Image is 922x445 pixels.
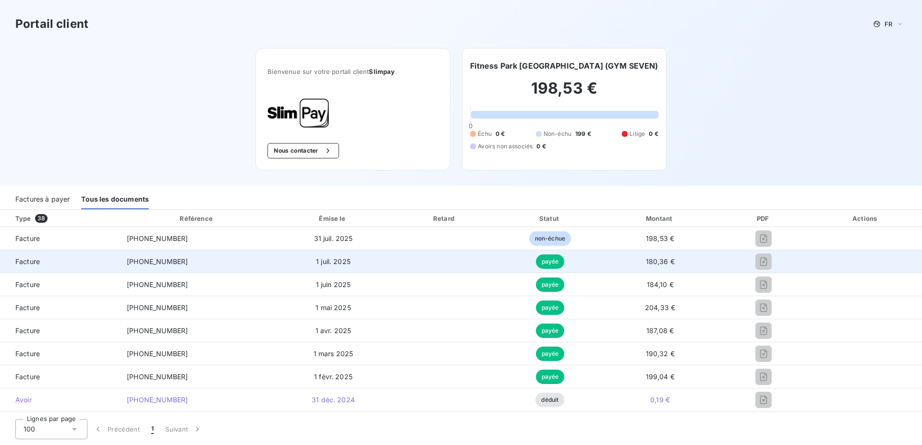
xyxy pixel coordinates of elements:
[8,234,111,243] span: Facture
[8,372,111,382] span: Facture
[536,324,565,338] span: payée
[630,130,645,138] span: Litige
[314,373,352,381] span: 1 févr. 2025
[10,214,117,223] div: Type
[127,373,188,381] span: [PHONE_NUMBER]
[151,424,154,434] span: 1
[393,214,496,223] div: Retard
[127,326,188,335] span: [PHONE_NUMBER]
[277,214,389,223] div: Émise le
[8,395,111,405] span: Avoir
[478,142,533,151] span: Avoirs non associés
[15,189,70,209] div: Factures à payer
[646,234,674,242] span: 198,53 €
[885,20,892,28] span: FR
[315,326,352,335] span: 1 avr. 2025
[267,68,438,75] span: Bienvenue sur votre portail client .
[316,280,351,289] span: 1 juin 2025
[529,231,571,246] span: non-échue
[8,280,111,289] span: Facture
[146,419,159,439] button: 1
[127,280,188,289] span: [PHONE_NUMBER]
[35,214,48,223] span: 38
[267,98,329,128] img: Company logo
[536,254,565,269] span: payée
[8,303,111,313] span: Facture
[8,326,111,336] span: Facture
[159,419,208,439] button: Suivant
[646,257,675,265] span: 180,36 €
[369,68,395,75] span: Slimpay
[650,396,670,404] span: 0,19 €
[500,214,600,223] div: Statut
[536,277,565,292] span: payée
[470,60,658,72] h6: Fitness Park [GEOGRAPHIC_DATA] (GYM SEVEN)
[316,257,351,265] span: 1 juil. 2025
[180,215,212,222] div: Référence
[646,326,674,335] span: 187,08 €
[312,396,355,404] span: 31 déc. 2024
[536,301,565,315] span: payée
[127,257,188,265] span: [PHONE_NUMBER]
[646,373,675,381] span: 199,04 €
[544,130,571,138] span: Non-échu
[604,214,716,223] div: Montant
[469,122,473,130] span: 0
[536,370,565,384] span: payée
[646,349,675,358] span: 190,32 €
[478,130,492,138] span: Échu
[81,189,149,209] div: Tous les documents
[127,396,188,404] span: [PHONE_NUMBER]
[127,234,188,242] span: [PHONE_NUMBER]
[647,280,674,289] span: 184,10 €
[267,143,339,158] button: Nous contacter
[496,130,505,138] span: 0 €
[15,15,88,33] h3: Portail client
[314,349,353,358] span: 1 mars 2025
[645,303,675,312] span: 204,33 €
[8,349,111,359] span: Facture
[811,214,920,223] div: Actions
[24,424,35,434] span: 100
[649,130,658,138] span: 0 €
[314,234,353,242] span: 31 juil. 2025
[720,214,807,223] div: PDF
[8,257,111,266] span: Facture
[127,349,188,358] span: [PHONE_NUMBER]
[470,79,658,108] h2: 198,53 €
[315,303,351,312] span: 1 mai 2025
[535,393,564,407] span: déduit
[536,142,546,151] span: 0 €
[87,419,146,439] button: Précédent
[575,130,591,138] span: 199 €
[127,303,188,312] span: [PHONE_NUMBER]
[536,347,565,361] span: payée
